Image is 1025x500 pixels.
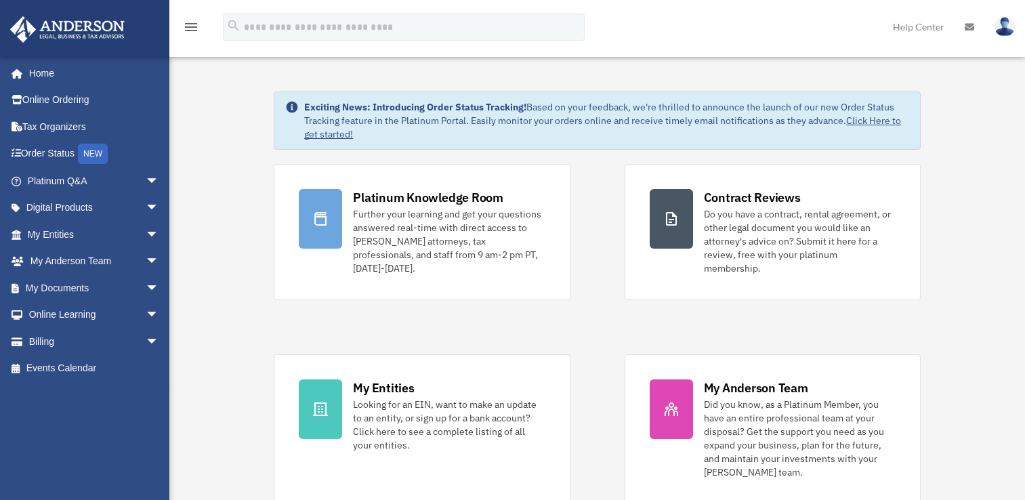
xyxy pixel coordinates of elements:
[9,194,180,222] a: Digital Productsarrow_drop_down
[9,113,180,140] a: Tax Organizers
[274,164,570,300] a: Platinum Knowledge Room Further your learning and get your questions answered real-time with dire...
[9,87,180,114] a: Online Ordering
[183,24,199,35] a: menu
[995,17,1015,37] img: User Pic
[6,16,129,43] img: Anderson Advisors Platinum Portal
[9,328,180,355] a: Billingarrow_drop_down
[353,379,414,396] div: My Entities
[9,248,180,275] a: My Anderson Teamarrow_drop_down
[9,167,180,194] a: Platinum Q&Aarrow_drop_down
[146,274,173,302] span: arrow_drop_down
[9,355,180,382] a: Events Calendar
[353,189,503,206] div: Platinum Knowledge Room
[704,207,896,275] div: Do you have a contract, rental agreement, or other legal document you would like an attorney's ad...
[146,221,173,249] span: arrow_drop_down
[9,60,173,87] a: Home
[146,194,173,222] span: arrow_drop_down
[9,301,180,329] a: Online Learningarrow_drop_down
[304,101,526,113] strong: Exciting News: Introducing Order Status Tracking!
[704,398,896,479] div: Did you know, as a Platinum Member, you have an entire professional team at your disposal? Get th...
[146,248,173,276] span: arrow_drop_down
[9,274,180,301] a: My Documentsarrow_drop_down
[78,144,108,164] div: NEW
[704,189,801,206] div: Contract Reviews
[146,301,173,329] span: arrow_drop_down
[9,221,180,248] a: My Entitiesarrow_drop_down
[9,140,180,168] a: Order StatusNEW
[146,328,173,356] span: arrow_drop_down
[353,398,545,452] div: Looking for an EIN, want to make an update to an entity, or sign up for a bank account? Click her...
[304,114,901,140] a: Click Here to get started!
[304,100,908,141] div: Based on your feedback, we're thrilled to announce the launch of our new Order Status Tracking fe...
[353,207,545,275] div: Further your learning and get your questions answered real-time with direct access to [PERSON_NAM...
[625,164,921,300] a: Contract Reviews Do you have a contract, rental agreement, or other legal document you would like...
[704,379,808,396] div: My Anderson Team
[226,18,241,33] i: search
[183,19,199,35] i: menu
[146,167,173,195] span: arrow_drop_down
